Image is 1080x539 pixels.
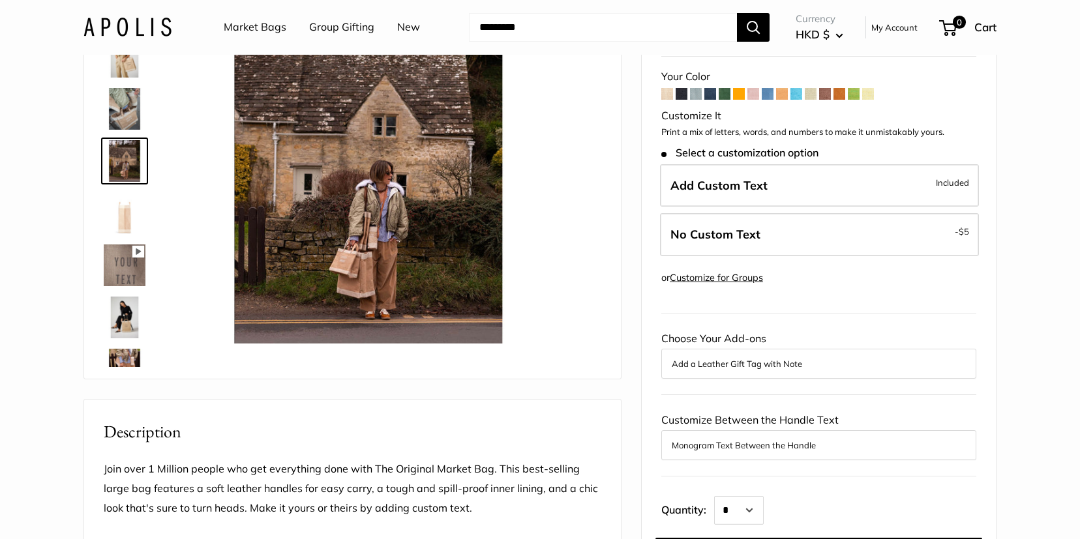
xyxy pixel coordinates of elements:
a: Market Bags [224,18,286,37]
span: $5 [959,226,969,237]
img: Apolis [83,18,172,36]
div: Customize Between the Handle Text [661,411,976,460]
img: description_13" wide, 18" high, 8" deep; handles: 3.5" [104,192,145,234]
img: Market Bag in Natural [104,140,145,182]
span: Cart [974,20,997,34]
a: Market Bag in Natural [101,138,148,184]
div: Your Color [661,67,976,87]
p: Print a mix of letters, words, and numbers to make it unmistakably yours. [661,126,976,139]
label: Quantity: [661,492,714,525]
span: Add Custom Text [670,178,768,193]
a: Market Bag in Natural [101,242,148,289]
a: Market Bag in Natural [101,294,148,341]
label: Leave Blank [660,213,979,256]
button: Monogram Text Between the Handle [672,437,966,453]
img: Market Bag in Natural [104,244,145,286]
a: Market Bag in Natural [101,85,148,132]
button: Search [737,13,770,42]
button: HKD $ [796,24,843,45]
h2: Description [104,419,601,444]
div: Choose Your Add-ons [661,329,976,379]
a: description_13" wide, 18" high, 8" deep; handles: 3.5" [101,190,148,237]
button: Add a Leather Gift Tag with Note [672,356,966,371]
span: Currency [796,10,843,28]
img: Market Bag in Natural [104,297,145,338]
img: Market Bag in Natural [104,349,145,390]
a: 0 Cart [940,17,997,38]
span: Select a customization option [661,147,818,159]
a: Market Bag in Natural [101,346,148,393]
span: - [955,224,969,239]
input: Search... [469,13,737,42]
img: Market Bag in Natural [104,88,145,130]
a: New [397,18,420,37]
a: Market Bag in Natural [101,33,148,80]
div: or [661,269,763,287]
div: Customize It [661,106,976,126]
p: Join over 1 Million people who get everything done with The Original Market Bag. This best-sellin... [104,459,601,518]
a: Group Gifting [309,18,374,37]
a: Customize for Groups [670,272,763,284]
img: Market Bag in Natural [104,36,145,78]
span: Included [936,175,969,190]
span: 0 [953,16,966,29]
a: My Account [871,20,918,35]
span: No Custom Text [670,227,760,242]
span: HKD $ [796,27,830,41]
label: Add Custom Text [660,164,979,207]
